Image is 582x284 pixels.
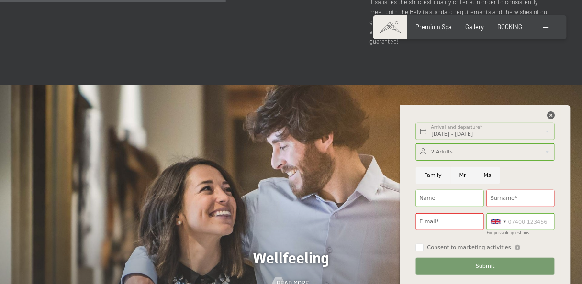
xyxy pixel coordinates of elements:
[416,258,555,275] button: Submit
[476,262,495,270] span: Submit
[487,214,509,230] div: United Kingdom: +44
[416,23,452,31] a: Premium Spa
[466,23,484,31] a: Gallery
[427,244,511,251] span: Consent to marketing activities
[487,213,555,230] input: 07400 123456
[498,23,523,31] a: BOOKING
[487,231,529,235] label: For possible questions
